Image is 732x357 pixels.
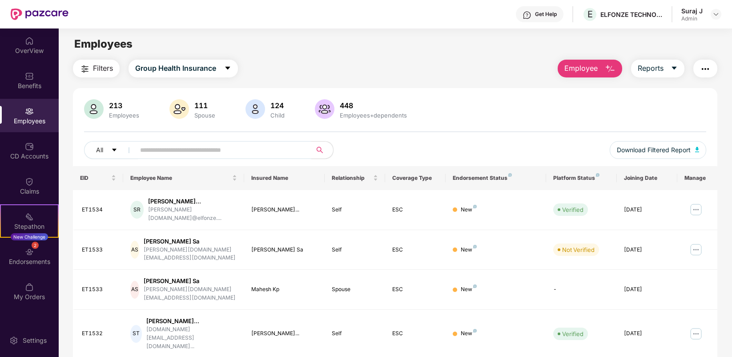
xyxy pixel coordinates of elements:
[638,63,664,74] span: Reports
[712,11,720,18] img: svg+xml;base64,PHN2ZyBpZD0iRHJvcGRvd24tMzJ4MzIiIHhtbG5zPSJodHRwOi8vd3d3LnczLm9yZy8yMDAwL3N2ZyIgd2...
[148,197,237,206] div: [PERSON_NAME]...
[325,166,385,190] th: Relationship
[610,141,707,159] button: Download Filtered Report
[93,63,113,74] span: Filters
[338,112,409,119] div: Employees+dependents
[84,141,138,159] button: Allcaret-down
[473,205,477,208] img: svg+xml;base64,PHN2ZyB4bWxucz0iaHR0cDovL3d3dy53My5vcmcvMjAwMC9zdmciIHdpZHRoPSI4IiBoZWlnaHQ9IjgiIH...
[25,177,34,186] img: svg+xml;base64,PHN2ZyBpZD0iQ2xhaW0iIHhtbG5zPSJodHRwOi8vd3d3LnczLm9yZy8yMDAwL3N2ZyIgd2lkdGg9IjIwIi...
[245,99,265,119] img: svg+xml;base64,PHN2ZyB4bWxucz0iaHR0cDovL3d3dy53My5vcmcvMjAwMC9zdmciIHhtbG5zOnhsaW5rPSJodHRwOi8vd3...
[392,329,438,338] div: ESC
[461,329,477,338] div: New
[193,112,217,119] div: Spouse
[564,63,598,74] span: Employee
[332,174,371,182] span: Relationship
[624,246,670,254] div: [DATE]
[385,166,446,190] th: Coverage Type
[624,285,670,294] div: [DATE]
[689,243,703,257] img: manageButton
[461,246,477,254] div: New
[523,11,531,20] img: svg+xml;base64,PHN2ZyBpZD0iSGVscC0zMngzMiIgeG1sbnM9Imh0dHA6Ly93d3cudzMub3JnLzIwMDAvc3ZnIiB3aWR0aD...
[461,285,477,294] div: New
[562,205,583,214] div: Verified
[82,285,116,294] div: ET1533
[25,212,34,221] img: svg+xml;base64,PHN2ZyB4bWxucz0iaHR0cDovL3d3dy53My5vcmcvMjAwMC9zdmciIHdpZHRoPSIyMSIgaGVpZ2h0PSIyMC...
[546,270,617,310] td: -
[681,7,703,15] div: Suraj J
[695,147,700,152] img: svg+xml;base64,PHN2ZyB4bWxucz0iaHR0cDovL3d3dy53My5vcmcvMjAwMC9zdmciIHhtbG5zOnhsaW5rPSJodHRwOi8vd3...
[193,101,217,110] div: 111
[508,173,512,177] img: svg+xml;base64,PHN2ZyB4bWxucz0iaHR0cDovL3d3dy53My5vcmcvMjAwMC9zdmciIHdpZHRoPSI4IiBoZWlnaHQ9IjgiIH...
[473,284,477,288] img: svg+xml;base64,PHN2ZyB4bWxucz0iaHR0cDovL3d3dy53My5vcmcvMjAwMC9zdmciIHdpZHRoPSI4IiBoZWlnaHQ9IjgiIH...
[535,11,557,18] div: Get Help
[74,37,133,50] span: Employees
[130,241,140,259] div: AS
[111,147,117,154] span: caret-down
[32,242,39,249] div: 2
[107,112,141,119] div: Employees
[96,145,103,155] span: All
[25,142,34,151] img: svg+xml;base64,PHN2ZyBpZD0iQ0RfQWNjb3VudHMiIGRhdGEtbmFtZT0iQ0QgQWNjb3VudHMiIHhtbG5zPSJodHRwOi8vd3...
[146,325,237,351] div: [DOMAIN_NAME][EMAIL_ADDRESS][DOMAIN_NAME]...
[25,247,34,256] img: svg+xml;base64,PHN2ZyBpZD0iRW5kb3JzZW1lbnRzIiB4bWxucz0iaHR0cDovL3d3dy53My5vcmcvMjAwMC9zdmciIHdpZH...
[82,329,116,338] div: ET1532
[338,101,409,110] div: 448
[624,329,670,338] div: [DATE]
[332,285,378,294] div: Spouse
[146,317,237,325] div: [PERSON_NAME]...
[587,9,593,20] span: E
[631,60,684,77] button: Reportscaret-down
[130,174,230,182] span: Employee Name
[624,206,670,214] div: [DATE]
[11,233,48,240] div: New Challenge
[107,101,141,110] div: 213
[130,325,142,343] div: ST
[20,336,49,345] div: Settings
[473,329,477,333] img: svg+xml;base64,PHN2ZyB4bWxucz0iaHR0cDovL3d3dy53My5vcmcvMjAwMC9zdmciIHdpZHRoPSI4IiBoZWlnaHQ9IjgiIH...
[677,166,718,190] th: Manage
[332,206,378,214] div: Self
[9,336,18,345] img: svg+xml;base64,PHN2ZyBpZD0iU2V0dGluZy0yMHgyMCIgeG1sbnM9Imh0dHA6Ly93d3cudzMub3JnLzIwMDAvc3ZnIiB3aW...
[269,112,286,119] div: Child
[73,166,123,190] th: EID
[135,63,216,74] span: Group Health Insurance
[311,141,334,159] button: search
[332,329,378,338] div: Self
[144,285,237,302] div: [PERSON_NAME][DOMAIN_NAME][EMAIL_ADDRESS][DOMAIN_NAME]
[123,166,244,190] th: Employee Name
[392,285,438,294] div: ESC
[689,203,703,217] img: manageButton
[130,281,140,299] div: AS
[84,99,104,119] img: svg+xml;base64,PHN2ZyB4bWxucz0iaHR0cDovL3d3dy53My5vcmcvMjAwMC9zdmciIHhtbG5zOnhsaW5rPSJodHRwOi8vd3...
[269,101,286,110] div: 124
[144,246,237,263] div: [PERSON_NAME][DOMAIN_NAME][EMAIL_ADDRESS][DOMAIN_NAME]
[80,64,90,74] img: svg+xml;base64,PHN2ZyB4bWxucz0iaHR0cDovL3d3dy53My5vcmcvMjAwMC9zdmciIHdpZHRoPSIyNCIgaGVpZ2h0PSIyNC...
[689,327,703,341] img: manageButton
[596,173,599,177] img: svg+xml;base64,PHN2ZyB4bWxucz0iaHR0cDovL3d3dy53My5vcmcvMjAwMC9zdmciIHdpZHRoPSI4IiBoZWlnaHQ9IjgiIH...
[129,60,238,77] button: Group Health Insurancecaret-down
[25,283,34,292] img: svg+xml;base64,PHN2ZyBpZD0iTXlfT3JkZXJzIiBkYXRhLW5hbWU9Ik15IE9yZGVycyIgeG1sbnM9Imh0dHA6Ly93d3cudz...
[251,246,318,254] div: [PERSON_NAME] Sa
[392,206,438,214] div: ESC
[453,174,539,182] div: Endorsement Status
[605,64,615,74] img: svg+xml;base64,PHN2ZyB4bWxucz0iaHR0cDovL3d3dy53My5vcmcvMjAwMC9zdmciIHhtbG5zOnhsaW5rPSJodHRwOi8vd3...
[144,277,237,285] div: [PERSON_NAME] Sa
[671,65,678,73] span: caret-down
[473,245,477,248] img: svg+xml;base64,PHN2ZyB4bWxucz0iaHR0cDovL3d3dy53My5vcmcvMjAwMC9zdmciIHdpZHRoPSI4IiBoZWlnaHQ9IjgiIH...
[332,246,378,254] div: Self
[562,245,595,254] div: Not Verified
[562,329,583,338] div: Verified
[617,145,691,155] span: Download Filtered Report
[25,72,34,81] img: svg+xml;base64,PHN2ZyBpZD0iQmVuZWZpdHMiIHhtbG5zPSJodHRwOi8vd3d3LnczLm9yZy8yMDAwL3N2ZyIgd2lkdGg9Ij...
[130,201,144,219] div: SR
[251,206,318,214] div: [PERSON_NAME]...
[251,329,318,338] div: [PERSON_NAME]...
[82,246,116,254] div: ET1533
[244,166,325,190] th: Insured Name
[82,206,116,214] div: ET1534
[392,246,438,254] div: ESC
[617,166,677,190] th: Joining Date
[148,206,237,223] div: [PERSON_NAME][DOMAIN_NAME]@elfonze....
[700,64,711,74] img: svg+xml;base64,PHN2ZyB4bWxucz0iaHR0cDovL3d3dy53My5vcmcvMjAwMC9zdmciIHdpZHRoPSIyNCIgaGVpZ2h0PSIyNC...
[315,99,334,119] img: svg+xml;base64,PHN2ZyB4bWxucz0iaHR0cDovL3d3dy53My5vcmcvMjAwMC9zdmciIHhtbG5zOnhsaW5rPSJodHRwOi8vd3...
